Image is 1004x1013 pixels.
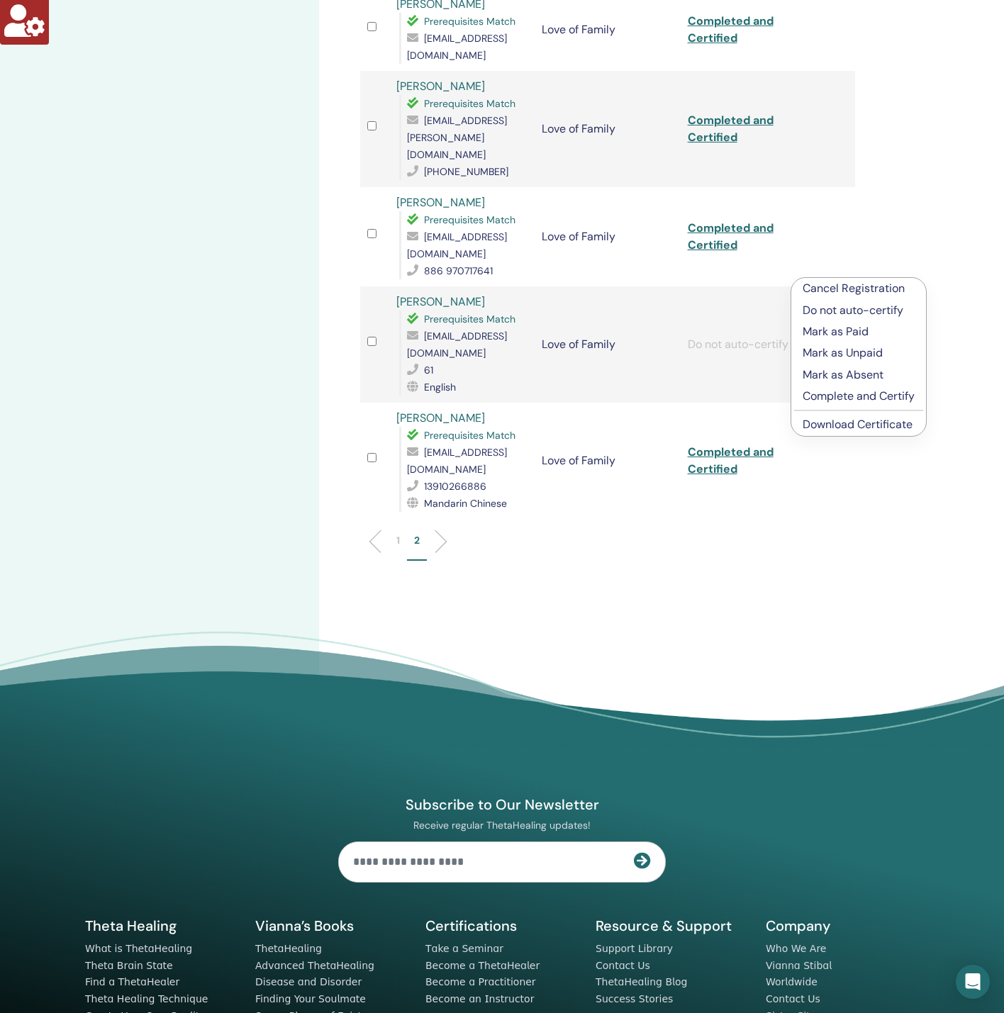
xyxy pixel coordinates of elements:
span: Mandarin Chinese [424,497,507,510]
p: Cancel Registration [803,280,915,297]
a: [PERSON_NAME] [396,294,485,309]
a: ThetaHealing Blog [596,976,687,987]
span: [PHONE_NUMBER] [424,165,508,178]
a: What is ThetaHealing [85,943,192,954]
h4: Subscribe to Our Newsletter [338,795,666,814]
a: Find a ThetaHealer [85,976,179,987]
span: 13910266886 [424,480,486,493]
a: Vianna Stibal [766,960,832,971]
p: Mark as Absent [803,366,915,384]
a: Advanced ThetaHealing [255,960,374,971]
span: Prerequisites Match [424,429,515,442]
a: [PERSON_NAME] [396,410,485,425]
span: 886 970717641 [424,264,493,277]
td: Love of Family [535,71,680,187]
span: [EMAIL_ADDRESS][DOMAIN_NAME] [407,446,507,476]
a: Completed and Certified [688,13,774,45]
a: Completed and Certified [688,444,774,476]
p: 1 [396,533,400,548]
a: Disease and Disorder [255,976,362,987]
a: Become a ThetaHealer [425,960,540,971]
a: Contact Us [596,960,650,971]
td: Love of Family [535,286,680,403]
p: Complete and Certify [803,388,915,405]
a: Finding Your Soulmate [255,993,366,1004]
span: [EMAIL_ADDRESS][DOMAIN_NAME] [407,32,507,62]
a: Success Stories [596,993,673,1004]
a: Contact Us [766,993,820,1004]
a: Become an Instructor [425,993,534,1004]
span: [EMAIL_ADDRESS][DOMAIN_NAME] [407,230,507,260]
a: Take a Seminar [425,943,503,954]
h5: Company [766,917,919,935]
a: Completed and Certified [688,220,774,252]
a: Theta Brain State [85,960,173,971]
h5: Resource & Support [596,917,749,935]
span: Prerequisites Match [424,213,515,226]
span: [EMAIL_ADDRESS][DOMAIN_NAME] [407,330,507,359]
p: Mark as Unpaid [803,345,915,362]
td: Love of Family [535,403,680,519]
p: 2 [414,533,420,548]
h5: Vianna’s Books [255,917,408,935]
h5: Certifications [425,917,579,935]
p: Receive regular ThetaHealing updates! [338,819,666,832]
td: Love of Family [535,187,680,286]
a: Support Library [596,943,673,954]
div: Open Intercom Messenger [956,965,990,999]
span: English [424,381,456,393]
span: Prerequisites Match [424,15,515,28]
h5: Theta Healing [85,917,238,935]
a: Who We Are [766,943,826,954]
span: 61 [424,364,433,376]
a: Completed and Certified [688,113,774,145]
a: Become a Practitioner [425,976,536,987]
p: Do not auto-certify [803,302,915,319]
span: [EMAIL_ADDRESS][PERSON_NAME][DOMAIN_NAME] [407,114,507,161]
p: Mark as Paid [803,323,915,340]
span: Prerequisites Match [424,313,515,325]
a: Theta Healing Technique [85,993,208,1004]
a: ThetaHealing [255,943,322,954]
a: [PERSON_NAME] [396,195,485,210]
a: [PERSON_NAME] [396,79,485,94]
a: Worldwide [766,976,818,987]
a: Download Certificate [803,417,913,432]
span: Prerequisites Match [424,97,515,110]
